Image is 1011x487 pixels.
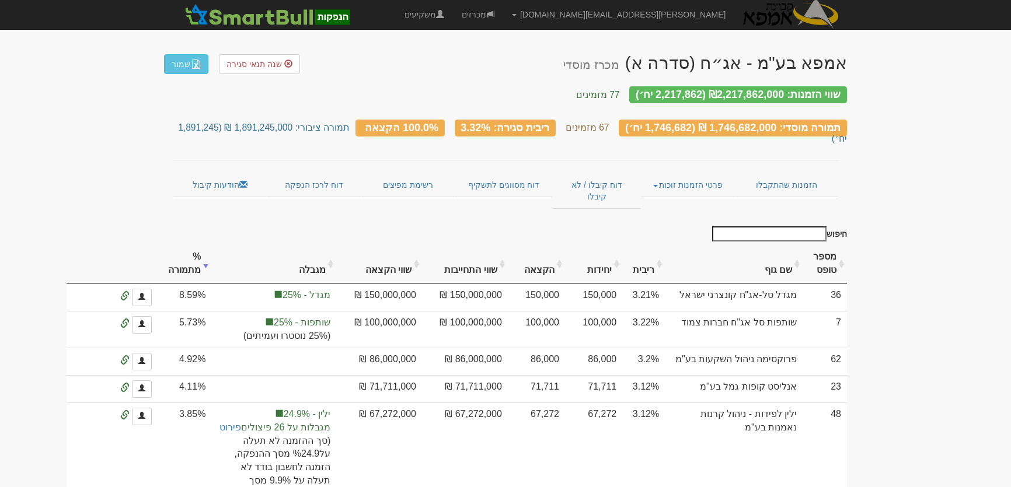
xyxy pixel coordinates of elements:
a: פירוט [219,422,241,432]
small: 77 מזמינים [576,90,620,100]
td: 3.12% [622,375,665,402]
th: שווי הקצאה: activate to sort column ascending [336,244,422,283]
td: הקצאה בפועל לקבוצה 'מגדל' 8.59% [211,283,336,311]
td: 150,000,000 ₪ [422,283,508,311]
td: 86,000 [565,348,622,375]
td: 100,000 [565,311,622,348]
td: 4.92% [158,348,211,375]
td: 86,000,000 ₪ [422,348,508,375]
td: 3.21% [622,283,665,311]
th: הקצאה: activate to sort column ascending [508,244,565,283]
small: מכרז מוסדי [563,58,619,71]
td: אנליסט קופות גמל בע"מ [665,375,803,402]
a: דוח מסווגים לתשקיף [455,173,552,197]
th: מספר טופס: activate to sort column ascending [803,244,847,283]
td: הקצאה בפועל לקבוצה 'שותפות' 8.59% [211,311,336,348]
a: שנה תנאי סגירה [219,54,300,74]
div: שווי הזמנות: ₪2,217,862,000 (2,217,862 יח׳) [629,86,847,103]
td: 100,000,000 ₪ [336,311,422,348]
td: פרוקסימה ניהול השקעות בע"מ [665,348,803,375]
span: שנה תנאי סגירה [226,59,282,69]
span: ילין - 24.9% [217,408,330,421]
td: 71,711,000 ₪ [336,375,422,402]
td: 71,711 [565,375,622,402]
div: ריבית סגירה: 3.32% [455,120,556,136]
td: 150,000 [565,283,622,311]
td: מגדל סל-אג"ח קונצרני ישראל [665,283,803,311]
th: מגבלה: activate to sort column ascending [211,244,336,283]
td: 23 [803,375,847,402]
a: דוח לרכז הנפקה [267,173,361,197]
small: תמורה ציבורי: 1,891,245,000 ₪ (1,891,245 יח׳) [178,122,847,143]
span: 100.0% הקצאה [365,121,438,133]
a: שמור [164,54,208,74]
th: שם גוף : activate to sort column ascending [665,244,803,283]
a: רשימת מפיצים [361,173,455,197]
div: אמפא בע"מ - אג״ח (סדרה א) - הנפקה לציבור [563,53,847,72]
td: 150,000,000 ₪ [336,283,422,311]
td: 86,000 [508,348,565,375]
img: SmartBull Logo [182,3,353,26]
th: % מתמורה: activate to sort column ascending [158,244,211,283]
td: 3.22% [622,311,665,348]
input: חיפוש [712,226,827,241]
a: הודעות קיבול [173,173,267,197]
a: הזמנות שהתקבלו [735,173,838,197]
td: 5.73% [158,311,211,348]
td: 36 [803,283,847,311]
label: חיפוש [708,226,847,241]
th: ריבית : activate to sort column ascending [622,244,665,283]
th: שווי התחייבות: activate to sort column ascending [422,244,508,283]
td: 100,000 [508,311,565,348]
span: מגבלות על 26 פיצולים [217,421,330,435]
small: 67 מזמינים [566,122,609,132]
span: מגדל - 25% [217,289,330,302]
a: דוח קיבלו / לא קיבלו [553,173,641,209]
td: 7 [803,311,847,348]
div: תמורה מוסדי: 1,746,682,000 ₪ (1,746,682 יח׳) [619,120,847,136]
td: שותפות סל אג"ח חברות צמוד [665,311,803,348]
td: 150,000 [508,283,565,311]
td: 86,000,000 ₪ [336,348,422,375]
td: 62 [803,348,847,375]
td: 8.59% [158,283,211,311]
td: 100,000,000 ₪ [422,311,508,348]
th: יחידות: activate to sort column ascending [565,244,622,283]
span: (25% נוסטרו ועמיתים) [217,330,330,343]
td: 3.2% [622,348,665,375]
td: 71,711 [508,375,565,402]
span: שותפות - 25% [217,316,330,330]
td: 71,711,000 ₪ [422,375,508,402]
img: excel-file-white.png [191,59,201,69]
td: 4.11% [158,375,211,402]
a: פרטי הזמנות זוכות [641,173,735,197]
